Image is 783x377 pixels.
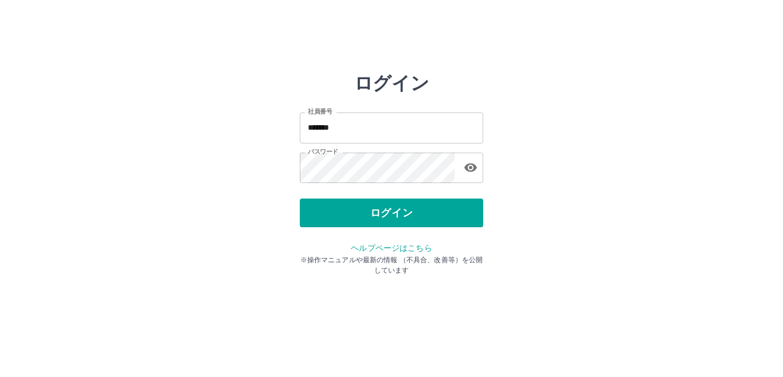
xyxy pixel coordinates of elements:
[351,243,432,252] a: ヘルプページはこちら
[308,107,332,116] label: 社員番号
[308,147,338,156] label: パスワード
[300,255,483,275] p: ※操作マニュアルや最新の情報 （不具合、改善等）を公開しています
[300,199,483,227] button: ログイン
[354,72,429,94] h2: ログイン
